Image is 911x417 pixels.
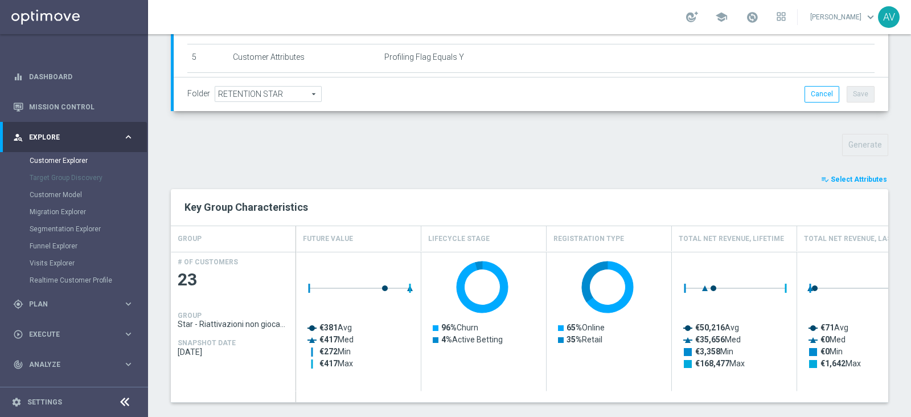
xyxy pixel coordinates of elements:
tspan: €50,216 [695,323,725,332]
tspan: €0 [820,335,830,344]
text: Med [695,335,741,344]
div: Customer Explorer [30,152,147,169]
a: Visits Explorer [30,259,118,268]
h4: GROUP [178,229,202,249]
button: Cancel [805,86,839,102]
tspan: 96% [441,323,457,332]
span: 23 [178,269,289,291]
i: person_search [13,132,23,142]
h4: SNAPSHOT DATE [178,339,236,347]
div: equalizer Dashboard [13,72,134,81]
i: keyboard_arrow_right [123,132,134,142]
a: Realtime Customer Profile [30,276,118,285]
i: playlist_add_check [821,175,829,183]
tspan: €1,642 [820,359,846,368]
h4: Future Value [303,229,353,249]
button: Generate [842,134,888,156]
div: Plan [13,299,123,309]
i: gps_fixed [13,299,23,309]
label: Folder [187,89,210,99]
i: play_circle_outline [13,329,23,340]
i: keyboard_arrow_right [123,329,134,340]
i: settings [11,397,22,407]
i: track_changes [13,359,23,370]
span: keyboard_arrow_down [864,11,877,23]
text: Min [695,347,733,356]
i: equalizer [13,72,23,82]
div: Realtime Customer Profile [30,272,147,289]
div: Migration Explorer [30,203,147,220]
div: Explore [13,132,123,142]
tspan: €417 [319,335,338,344]
div: AV [878,6,900,28]
text: Retail [567,335,602,344]
text: Min [319,347,351,356]
span: 2025-09-02 [178,347,289,357]
text: Min [820,347,843,356]
tspan: 65% [567,323,582,332]
div: Visits Explorer [30,255,147,272]
div: Customer Model [30,186,147,203]
tspan: €417 [319,359,338,368]
div: Analyze [13,359,123,370]
text: Churn [441,323,478,332]
button: gps_fixed Plan keyboard_arrow_right [13,300,134,309]
h4: Total Net Revenue, Lifetime [679,229,784,249]
span: school [715,11,728,23]
tspan: 4% [441,335,452,344]
a: Settings [27,399,62,406]
button: Mission Control [13,103,134,112]
button: play_circle_outline Execute keyboard_arrow_right [13,330,134,339]
span: Analyze [29,361,123,368]
text: Max [820,359,861,368]
i: keyboard_arrow_right [123,359,134,370]
h4: Lifecycle Stage [428,229,490,249]
h4: GROUP [178,312,202,320]
span: Execute [29,331,123,338]
text: Avg [319,323,352,332]
div: Funnel Explorer [30,238,147,255]
span: Star - Riattivazioni non giocanti mese [178,320,289,329]
a: Dashboard [29,62,134,92]
button: playlist_add_check Select Attributes [820,173,888,186]
td: 5 [187,44,228,72]
text: Med [319,335,354,344]
td: 6 [187,72,228,101]
div: Press SPACE to select this row. [171,252,296,391]
tspan: €0 [820,347,830,356]
tspan: €35,656 [695,335,725,344]
text: Active Betting [441,335,503,344]
text: Online [567,323,605,332]
a: [PERSON_NAME]keyboard_arrow_down [809,9,878,26]
a: Mission Control [29,92,134,122]
div: Execute [13,329,123,340]
h4: Registration Type [553,229,624,249]
tspan: €3,358 [695,347,720,356]
text: Med [820,335,846,344]
div: Segmentation Explorer [30,220,147,238]
tspan: €272 [319,347,338,356]
h4: # OF CUSTOMERS [178,258,238,266]
div: person_search Explore keyboard_arrow_right [13,133,134,142]
div: track_changes Analyze keyboard_arrow_right [13,360,134,369]
span: Explore [29,134,123,141]
a: Customer Model [30,190,118,199]
div: Target Group Discovery [30,169,147,186]
span: Select Attributes [831,175,887,183]
i: keyboard_arrow_right [123,299,134,309]
a: Segmentation Explorer [30,224,118,234]
a: Customer Explorer [30,156,118,165]
div: Dashboard [13,62,134,92]
button: Save [847,86,875,102]
span: Plan [29,301,123,308]
text: Max [695,359,745,368]
a: Migration Explorer [30,207,118,216]
span: Profiling Flag Equals Y [384,52,464,62]
h2: Key Group Characteristics [184,201,875,214]
td: Customer Attributes [228,72,380,101]
text: Avg [695,323,739,332]
tspan: €71 [820,323,834,332]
